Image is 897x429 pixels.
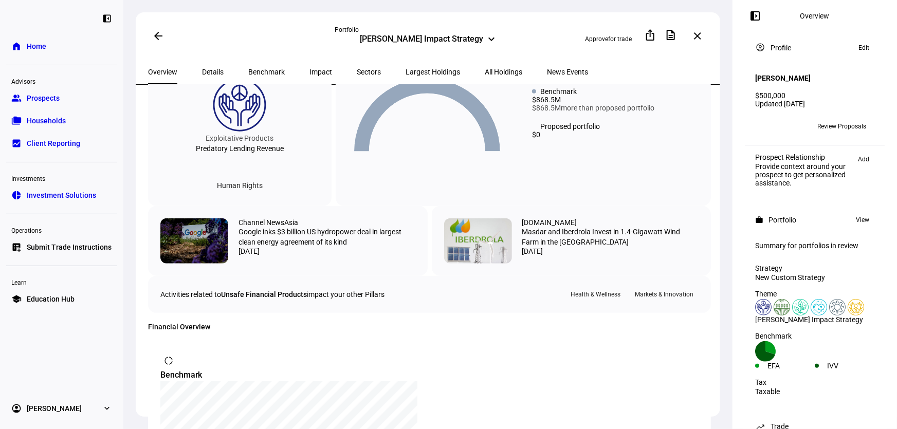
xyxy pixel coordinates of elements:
[209,177,271,194] div: Human Rights
[148,323,711,331] h4: Financial Overview
[585,35,608,43] span: Approve
[11,403,22,414] eth-mat-symbol: account_circle
[800,12,830,20] div: Overview
[152,30,164,42] mat-icon: arrow_back
[827,362,874,370] div: IVV
[522,247,699,255] div: [DATE]
[444,218,512,264] img: 2025-04-30T063345Z_1_LYNXMPEL3T08G_RTROPTP_4_RENEW-ENERGY-IBERDROLA.JPG
[755,241,874,250] div: Summary for portfolios in review
[196,144,284,153] div: Predatory Lending Revenue
[755,273,874,282] div: New Custom Strategy
[768,216,796,224] div: Portfolio
[817,118,866,135] span: Review Proposals
[755,264,874,272] div: Strategy
[239,227,415,247] div: Google inks $3 billion US hydropower deal in largest clean energy agreement of its kind
[239,247,415,255] div: [DATE]
[160,218,228,264] img: 2025-07-15t172217z_2_lynxmpel6e0e1_rtroptp_3_eu-alphabet-antitrust.jpg
[755,290,874,298] div: Theme
[486,33,498,45] mat-icon: keyboard_arrow_down
[565,288,626,301] div: Health & Wellness
[11,116,22,126] eth-mat-symbol: folder_copy
[755,153,853,161] div: Prospect Relationship
[848,299,864,315] img: corporateEthics.custom.svg
[665,29,677,41] mat-icon: description
[102,403,112,414] eth-mat-symbol: expand_more
[755,91,874,100] div: $500,000
[27,403,82,414] span: [PERSON_NAME]
[755,332,874,340] div: Benchmark
[811,299,827,315] img: healthWellness.colored.svg
[335,26,521,34] div: Portfolio
[11,93,22,103] eth-mat-symbol: group
[27,190,96,200] span: Investment Solutions
[767,362,815,370] div: EFA
[540,122,600,130] div: Proposed portfolio
[27,294,75,304] span: Education Hub
[102,13,112,24] eth-mat-symbol: left_panel_close
[608,35,632,43] span: for trade
[206,132,273,144] div: Exploitative Products
[6,110,117,131] a: folder_copyHouseholds
[27,41,46,51] span: Home
[755,214,874,226] eth-panel-overview-card-header: Portfolio
[202,68,224,76] span: Details
[755,100,874,108] div: Updated [DATE]
[11,294,22,304] eth-mat-symbol: school
[755,216,763,224] mat-icon: work
[6,133,117,154] a: bid_landscapeClient Reporting
[774,299,790,315] img: sustainableAgriculture.colored.svg
[485,68,522,76] span: All Holdings
[160,290,385,299] div: Activities related to impact your other Pillars
[11,138,22,148] eth-mat-symbol: bid_landscape
[755,315,874,324] div: [PERSON_NAME] Impact Strategy
[248,68,285,76] span: Benchmark
[406,68,460,76] span: Largest Holdings
[856,214,869,226] span: View
[532,104,561,112] span: $868.5M
[11,41,22,51] eth-mat-symbol: home
[6,36,117,57] a: homeHome
[749,10,761,22] mat-icon: left_panel_open
[213,79,266,132] img: humanRights.colored.svg
[547,68,588,76] span: News Events
[755,387,874,396] div: Taxable
[27,93,60,103] span: Prospects
[522,218,577,227] div: [DOMAIN_NAME]
[357,68,381,76] span: Sectors
[792,299,809,315] img: climateChange.colored.svg
[853,153,874,165] button: Add
[148,68,177,76] span: Overview
[577,31,640,47] button: Approvefor trade
[691,30,704,42] mat-icon: close
[809,118,874,135] button: Review Proposals
[755,42,874,54] eth-panel-overview-card-header: Profile
[755,74,811,82] h4: [PERSON_NAME]
[532,130,699,139] div: $0
[522,227,699,247] div: Masdar and Iberdrola Invest in 1.4-Gigawatt Wind Farm in the [GEOGRAPHIC_DATA]
[644,29,656,41] mat-icon: ios_share
[540,87,577,96] div: Benchmark
[221,290,307,299] span: Unsafe Financial Products
[851,214,874,226] button: View
[853,42,874,54] button: Edit
[829,299,846,315] img: financialStability.colored.svg
[755,299,772,315] img: humanRights.colored.svg
[27,116,66,126] span: Households
[755,378,874,386] div: Tax
[858,42,869,54] span: Edit
[27,138,80,148] span: Client Reporting
[309,68,332,76] span: Impact
[532,104,699,112] div: more than proposed portfolio
[6,222,117,237] div: Operations
[11,190,22,200] eth-mat-symbol: pie_chart
[6,171,117,185] div: Investments
[163,356,174,366] mat-icon: donut_large
[858,153,869,165] span: Add
[360,34,484,46] div: [PERSON_NAME] Impact Strategy
[6,274,117,289] div: Learn
[6,185,117,206] a: pie_chartInvestment Solutions
[11,242,22,252] eth-mat-symbol: list_alt_add
[532,96,699,104] div: $868.5M
[6,88,117,108] a: groupProspects
[755,42,765,52] mat-icon: account_circle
